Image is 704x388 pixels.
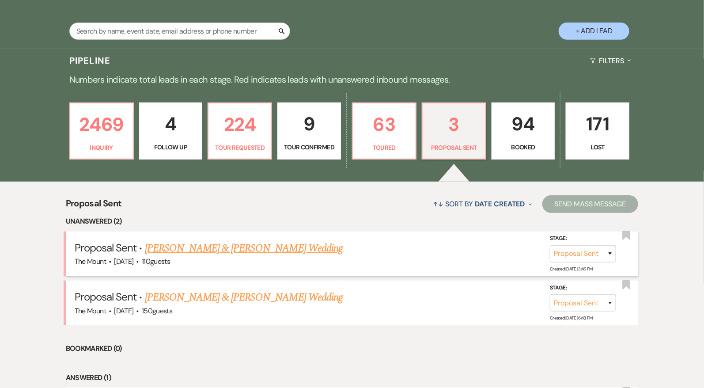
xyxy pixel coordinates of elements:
[66,343,639,354] li: Bookmarked (0)
[208,103,272,160] a: 224Tour Requested
[69,103,134,160] a: 2469Inquiry
[572,109,624,139] p: 171
[283,109,335,139] p: 9
[214,143,266,152] p: Tour Requested
[429,192,535,216] button: Sort By Date Created
[69,23,290,40] input: Search by name, event date, email address or phone number
[422,103,486,160] a: 3Proposal Sent
[66,197,122,216] span: Proposal Sent
[550,266,593,272] span: Created: [DATE] 3:46 PM
[550,283,616,293] label: Stage:
[145,289,343,305] a: [PERSON_NAME] & [PERSON_NAME] Wedding
[428,110,480,139] p: 3
[550,315,593,321] span: Created: [DATE] 6:48 PM
[76,143,128,152] p: Inquiry
[66,216,639,227] li: Unanswered (2)
[559,23,629,40] button: + Add Lead
[542,195,639,213] button: Send Mass Message
[139,103,203,160] a: 4Follow Up
[352,103,416,160] a: 63Toured
[145,240,343,256] a: [PERSON_NAME] & [PERSON_NAME] Wedding
[142,257,170,266] span: 110 guests
[277,103,341,160] a: 9Tour Confirmed
[428,143,480,152] p: Proposal Sent
[145,142,197,152] p: Follow Up
[66,372,639,384] li: Answered (1)
[145,109,197,139] p: 4
[75,241,137,255] span: Proposal Sent
[475,199,525,209] span: Date Created
[283,142,335,152] p: Tour Confirmed
[497,109,549,139] p: 94
[358,143,410,152] p: Toured
[566,103,629,160] a: 171Lost
[214,110,266,139] p: 224
[492,103,555,160] a: 94Booked
[572,142,624,152] p: Lost
[69,54,111,67] h3: Pipeline
[114,257,133,266] span: [DATE]
[142,306,172,316] span: 150 guests
[550,234,616,243] label: Stage:
[358,110,410,139] p: 63
[587,49,635,72] button: Filters
[76,110,128,139] p: 2469
[34,72,670,87] p: Numbers indicate total leads in each stage. Red indicates leads with unanswered inbound messages.
[75,306,106,316] span: The Mount
[75,290,137,304] span: Proposal Sent
[433,199,443,209] span: ↑↓
[114,306,133,316] span: [DATE]
[497,142,549,152] p: Booked
[75,257,106,266] span: The Mount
